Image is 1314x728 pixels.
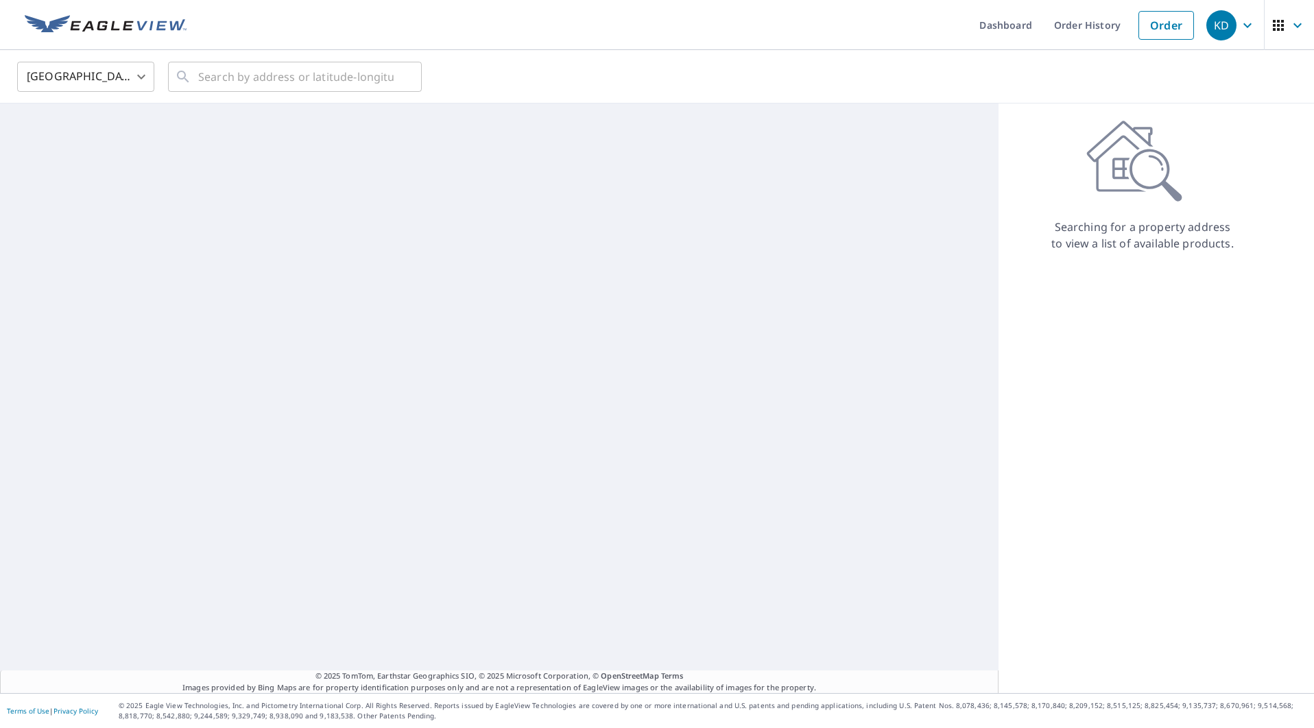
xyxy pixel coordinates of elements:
p: Searching for a property address to view a list of available products. [1051,219,1234,252]
input: Search by address or latitude-longitude [198,58,394,96]
p: | [7,707,98,715]
img: EV Logo [25,15,187,36]
span: © 2025 TomTom, Earthstar Geographics SIO, © 2025 Microsoft Corporation, © [315,670,684,682]
a: OpenStreetMap [601,670,658,681]
a: Terms [661,670,684,681]
a: Order [1138,11,1194,40]
p: © 2025 Eagle View Technologies, Inc. and Pictometry International Corp. All Rights Reserved. Repo... [119,701,1307,721]
a: Terms of Use [7,706,49,716]
div: [GEOGRAPHIC_DATA] [17,58,154,96]
a: Privacy Policy [53,706,98,716]
div: KD [1206,10,1237,40]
